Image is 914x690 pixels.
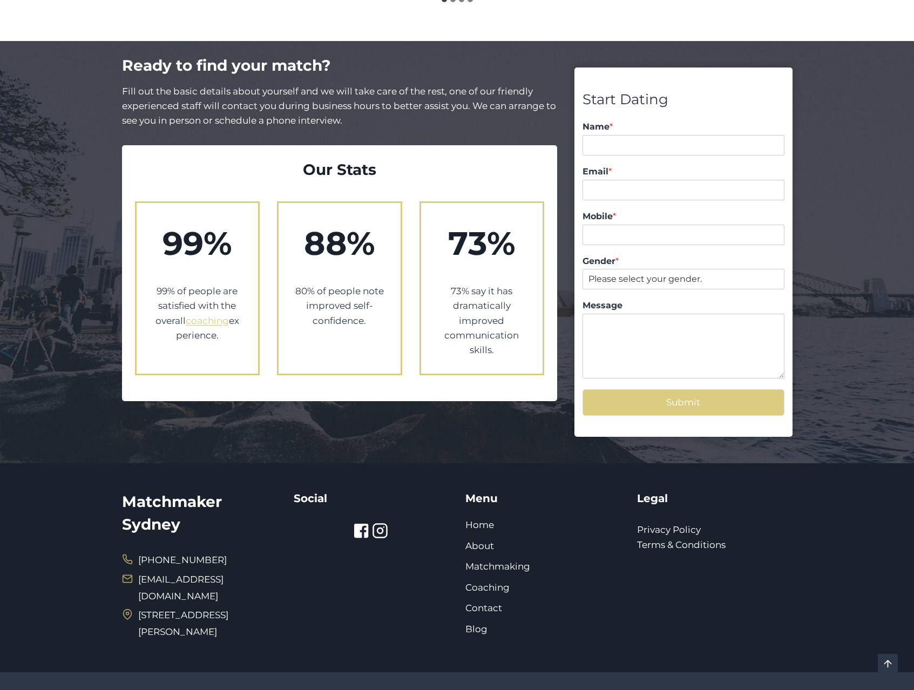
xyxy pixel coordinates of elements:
p: 80% of people note improved self-confidence. [295,284,384,328]
a: Scroll to top [878,654,898,674]
label: Mobile [583,211,784,222]
h5: Social [294,490,449,506]
p: 99% of people are satisfied with the overall experience. [153,284,242,343]
label: Message [583,300,784,312]
h2: Our Stats [135,158,545,181]
h2: 88% [295,219,384,268]
h2: 73% [437,219,527,268]
div: Start Dating [583,89,784,111]
a: coaching [186,315,229,326]
h5: Legal [637,490,793,506]
a: Terms & Conditions [637,539,726,550]
a: [EMAIL_ADDRESS][DOMAIN_NAME] [138,574,224,601]
p: Fill out the basic details about yourself and we will take care of the rest, one of our friendly ... [122,84,558,128]
a: [PHONE_NUMBER] [122,552,227,569]
a: Matchmaking [465,561,530,572]
p: 73% say it has dramatically improved communication skills. [437,284,527,357]
button: Submit [583,389,784,416]
label: Email [583,166,784,178]
label: Gender [583,256,784,267]
h2: Matchmaker Sydney [122,490,277,536]
a: Home [465,519,494,530]
h2: Ready to find your match? [122,54,558,77]
h1: 99% [153,219,242,268]
a: Contact [465,603,502,613]
a: Privacy Policy [637,524,701,535]
a: About [465,540,494,551]
h5: Menu [465,490,621,506]
a: Blog [465,624,488,634]
label: Name [583,121,784,133]
span: [STREET_ADDRESS][PERSON_NAME] [138,607,277,640]
span: [PHONE_NUMBER] [138,552,227,569]
input: Mobile [583,225,784,245]
a: Coaching [465,582,510,593]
